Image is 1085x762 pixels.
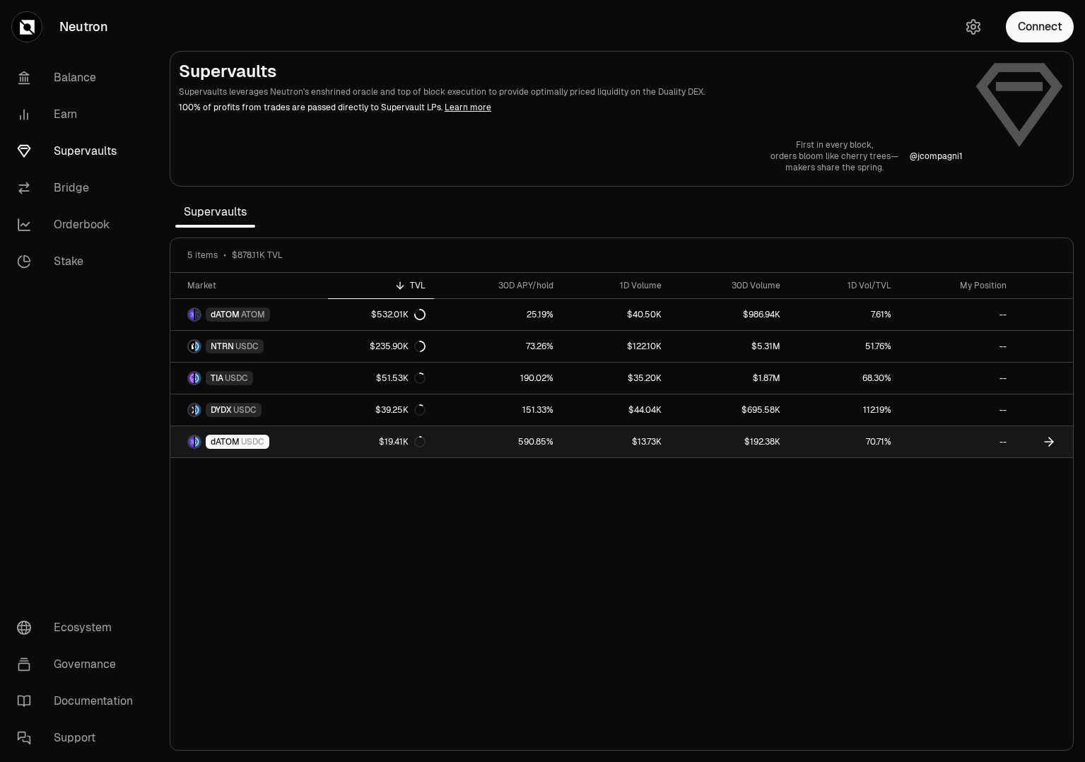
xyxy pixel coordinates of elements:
[328,299,434,330] a: $532.01K
[442,280,553,291] div: 30D APY/hold
[328,426,434,457] a: $19.41K
[170,363,328,394] a: TIA LogoUSDC LogoTIAUSDC
[375,404,426,416] div: $39.25K
[6,609,153,646] a: Ecosystem
[900,426,1015,457] a: --
[679,280,780,291] div: 30D Volume
[6,646,153,683] a: Governance
[170,331,328,362] a: NTRN LogoUSDC LogoNTRNUSDC
[371,309,426,320] div: $532.01K
[225,373,248,384] span: USDC
[562,331,670,362] a: $122.10K
[789,299,900,330] a: 7.61%
[328,394,434,426] a: $39.25K
[900,363,1015,394] a: --
[187,280,319,291] div: Market
[175,198,255,226] span: Supervaults
[6,170,153,206] a: Bridge
[211,436,240,447] span: dATOM
[434,299,562,330] a: 25.19%
[189,404,194,416] img: DYDX Logo
[379,436,426,447] div: $19.41K
[6,96,153,133] a: Earn
[6,59,153,96] a: Balance
[189,341,194,352] img: NTRN Logo
[179,60,963,83] h2: Supervaults
[908,280,1007,291] div: My Position
[170,299,328,330] a: dATOM LogoATOM LogodATOMATOM
[179,101,963,114] p: 100% of profits from trades are passed directly to Supervault LPs.
[789,426,900,457] a: 70.71%
[6,720,153,756] a: Support
[434,394,562,426] a: 151.33%
[195,436,200,447] img: USDC Logo
[562,299,670,330] a: $40.50K
[189,436,194,447] img: dATOM Logo
[770,139,898,173] a: First in every block,orders bloom like cherry trees—makers share the spring.
[900,394,1015,426] a: --
[670,394,789,426] a: $695.58K
[562,394,670,426] a: $44.04K
[797,280,891,291] div: 1D Vol/TVL
[6,683,153,720] a: Documentation
[789,331,900,362] a: 51.76%
[562,363,670,394] a: $35.20K
[670,299,789,330] a: $986.94K
[670,363,789,394] a: $1.87M
[376,373,426,384] div: $51.53K
[170,394,328,426] a: DYDX LogoUSDC LogoDYDXUSDC
[6,133,153,170] a: Supervaults
[789,394,900,426] a: 112.19%
[195,404,200,416] img: USDC Logo
[434,426,562,457] a: 590.85%
[445,102,491,113] a: Learn more
[211,404,232,416] span: DYDX
[770,151,898,162] p: orders bloom like cherry trees—
[179,86,963,98] p: Supervaults leverages Neutron's enshrined oracle and top of block execution to provide optimally ...
[670,331,789,362] a: $5.31M
[570,280,662,291] div: 1D Volume
[562,426,670,457] a: $13.73K
[434,331,562,362] a: 73.26%
[195,341,200,352] img: USDC Logo
[170,426,328,457] a: dATOM LogoUSDC LogodATOMUSDC
[241,309,265,320] span: ATOM
[187,250,218,261] span: 5 items
[232,250,283,261] span: $878.11K TVL
[434,363,562,394] a: 190.02%
[910,151,963,162] p: @ jcompagni1
[211,341,234,352] span: NTRN
[233,404,257,416] span: USDC
[189,309,194,320] img: dATOM Logo
[770,139,898,151] p: First in every block,
[900,331,1015,362] a: --
[910,151,963,162] a: @jcompagni1
[789,363,900,394] a: 68.30%
[328,331,434,362] a: $235.90K
[211,373,223,384] span: TIA
[235,341,259,352] span: USDC
[241,436,264,447] span: USDC
[370,341,426,352] div: $235.90K
[328,363,434,394] a: $51.53K
[211,309,240,320] span: dATOM
[670,426,789,457] a: $192.38K
[189,373,194,384] img: TIA Logo
[195,373,200,384] img: USDC Logo
[900,299,1015,330] a: --
[6,206,153,243] a: Orderbook
[336,280,426,291] div: TVL
[770,162,898,173] p: makers share the spring.
[6,243,153,280] a: Stake
[1006,11,1074,42] button: Connect
[195,309,200,320] img: ATOM Logo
